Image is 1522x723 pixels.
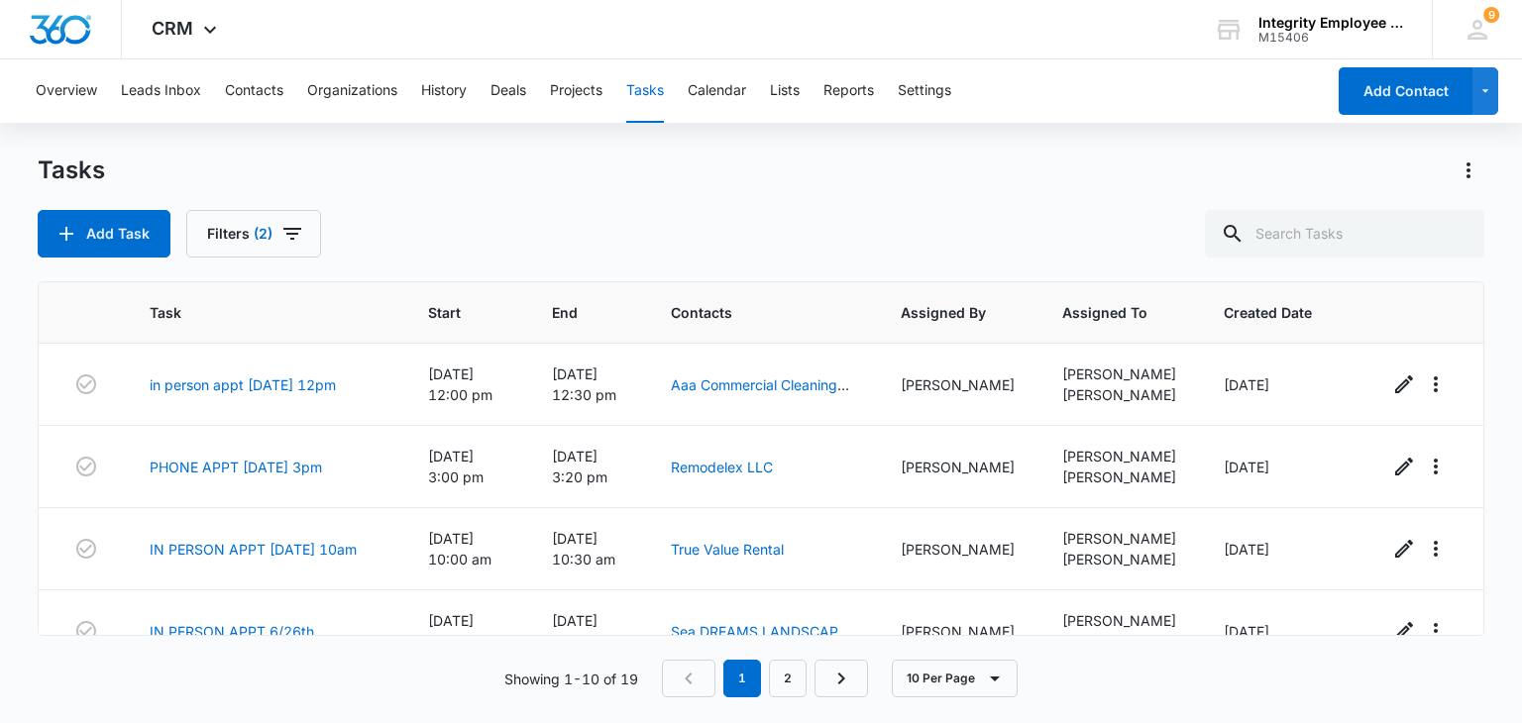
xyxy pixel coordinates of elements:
div: [PERSON_NAME] [901,621,1015,642]
nav: Pagination [662,660,868,697]
button: Calendar [688,59,746,123]
a: Remodelex LLC [671,459,773,475]
span: [DATE] [1224,541,1269,558]
button: 10 Per Page [892,660,1018,697]
button: Lists [770,59,800,123]
div: [PERSON_NAME] [1062,528,1176,549]
a: PHONE APPT [DATE] 3pm [150,457,322,477]
span: [DATE] 12:30 pm [552,365,616,403]
span: Task [150,302,352,323]
span: [DATE] 2:30 pm [428,612,484,650]
span: CRM [152,18,193,39]
button: Add Contact [1339,67,1472,115]
span: (2) [254,227,272,241]
div: account name [1258,15,1403,31]
button: Organizations [307,59,397,123]
a: in person appt [DATE] 12pm [150,374,336,395]
div: [PERSON_NAME] [901,539,1015,560]
button: Actions [1453,155,1484,186]
a: IN PERSON APPT 6/26th [150,621,314,642]
span: [DATE] 3:00 pm [428,448,484,485]
div: [PERSON_NAME] [1062,384,1176,405]
button: Leads Inbox [121,59,201,123]
a: IN PERSON APPT [DATE] 10am [150,539,357,560]
a: Page 2 [769,660,807,697]
a: True Value Rental [671,541,784,558]
button: Deals [490,59,526,123]
button: Tasks [626,59,664,123]
div: [PERSON_NAME] [1062,631,1176,652]
span: Assigned By [901,302,986,323]
span: Created Date [1224,302,1312,323]
span: Contacts [671,302,824,323]
span: [DATE] [1224,376,1269,393]
div: [PERSON_NAME] [1062,446,1176,466]
button: Filters(2) [186,210,321,258]
button: History [421,59,467,123]
input: Search Tasks [1205,210,1484,258]
a: Sea DREAMS LANDSCAPE DESIGN [671,623,850,661]
button: Add Task [38,210,170,258]
div: [PERSON_NAME] [901,374,1015,395]
span: Start [428,302,476,323]
span: [DATE] 3:20 pm [552,448,607,485]
button: Settings [898,59,951,123]
div: [PERSON_NAME] [1062,363,1176,384]
button: Reports [823,59,874,123]
span: [DATE] [1224,623,1269,640]
span: End [552,302,595,323]
span: Assigned To [1062,302,1147,323]
div: account id [1258,31,1403,45]
span: [DATE] 3:00 pm [552,612,607,650]
h1: Tasks [38,155,105,185]
button: Contacts [225,59,283,123]
a: Aaa Commercial Cleaning LLC [671,376,849,414]
button: Overview [36,59,97,123]
div: notifications count [1483,7,1499,23]
div: [PERSON_NAME] [901,457,1015,477]
div: [PERSON_NAME] [1062,610,1176,631]
em: 1 [723,660,761,697]
div: [PERSON_NAME] [1062,466,1176,487]
button: Projects [550,59,602,123]
p: Showing 1-10 of 19 [504,669,638,689]
span: 9 [1483,7,1499,23]
div: [PERSON_NAME] [1062,549,1176,569]
a: Next Page [815,660,868,697]
span: [DATE] 10:00 am [428,530,491,568]
span: [DATE] 12:00 pm [428,365,492,403]
span: [DATE] 10:30 am [552,530,615,568]
span: [DATE] [1224,459,1269,475]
